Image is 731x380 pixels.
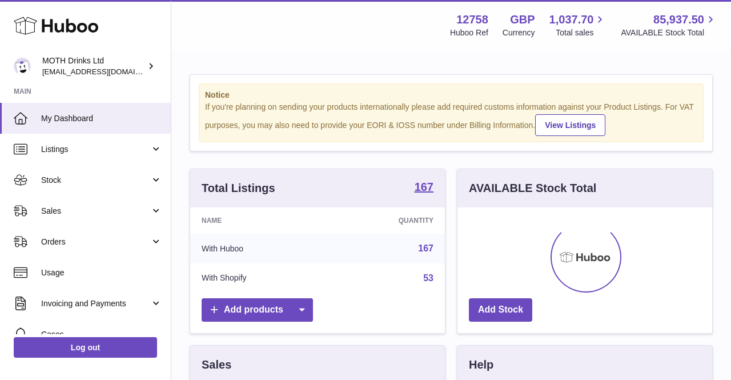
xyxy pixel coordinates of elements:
a: 167 [415,181,433,195]
span: 1,037.70 [549,12,594,27]
span: Orders [41,237,150,247]
span: Stock [41,175,150,186]
span: Sales [41,206,150,217]
span: Invoicing and Payments [41,298,150,309]
span: [EMAIL_ADDRESS][DOMAIN_NAME] [42,67,168,76]
a: 53 [423,273,433,283]
span: Listings [41,144,150,155]
h3: Total Listings [202,181,275,196]
a: View Listings [535,114,605,136]
a: Add Stock [469,298,532,322]
img: orders@mothdrinks.com [14,58,31,75]
a: 1,037.70 Total sales [549,12,607,38]
a: Add products [202,298,313,322]
span: Cases [41,329,162,340]
div: If you're planning on sending your products internationally please add required customs informati... [205,102,697,136]
div: MOTH Drinks Ltd [42,55,145,77]
th: Name [190,207,327,234]
td: With Shopify [190,263,327,293]
div: Currency [503,27,535,38]
h3: Help [469,357,493,373]
strong: 12758 [456,12,488,27]
span: My Dashboard [41,113,162,124]
div: Huboo Ref [450,27,488,38]
span: Total sales [556,27,607,38]
td: With Huboo [190,234,327,263]
strong: Notice [205,90,697,101]
strong: GBP [510,12,535,27]
span: 85,937.50 [653,12,704,27]
a: 167 [418,243,433,253]
span: AVAILABLE Stock Total [621,27,717,38]
h3: Sales [202,357,231,373]
a: Log out [14,337,157,358]
a: 85,937.50 AVAILABLE Stock Total [621,12,717,38]
strong: 167 [415,181,433,193]
th: Quantity [327,207,445,234]
span: Usage [41,267,162,278]
h3: AVAILABLE Stock Total [469,181,596,196]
